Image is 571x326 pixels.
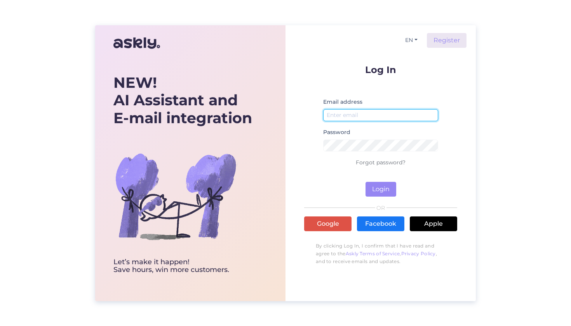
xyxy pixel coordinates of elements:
[113,73,157,92] b: NEW!
[427,33,467,48] a: Register
[304,238,457,269] p: By clicking Log In, I confirm that I have read and agree to the , , and to receive emails and upd...
[323,109,438,121] input: Enter email
[113,74,252,127] div: AI Assistant and E-mail integration
[113,134,238,258] img: bg-askly
[113,258,252,274] div: Let’s make it happen! Save hours, win more customers.
[410,216,457,231] a: Apple
[366,182,396,197] button: Login
[304,65,457,75] p: Log In
[356,159,406,166] a: Forgot password?
[402,35,421,46] button: EN
[401,251,436,256] a: Privacy Policy
[375,205,386,211] span: OR
[323,98,362,106] label: Email address
[323,128,350,136] label: Password
[113,34,160,52] img: Askly
[304,216,352,231] a: Google
[346,251,400,256] a: Askly Terms of Service
[357,216,404,231] a: Facebook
